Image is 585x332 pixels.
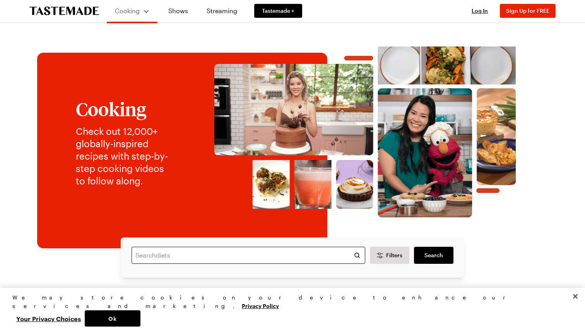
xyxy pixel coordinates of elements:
[464,7,495,15] button: Log In
[567,288,584,305] button: Close
[414,247,453,264] a: filters
[12,293,566,327] div: Privacy
[262,7,294,15] span: Tastemade +
[370,247,409,264] button: Desktop filters
[424,251,443,259] span: Search
[85,310,140,327] button: Ok
[76,99,174,119] h1: Cooking
[115,7,140,14] span: Cooking
[190,46,540,217] img: Explore recipes
[76,125,174,187] p: Check out 12,000+ globally-inspired recipes with step-by-step cooking videos to follow along.
[254,4,302,18] a: Tastemade +
[115,3,150,19] button: Cooking
[12,310,85,327] button: Your Privacy Choices
[386,251,402,259] span: Filters
[506,7,549,14] span: Sign Up for FREE
[500,4,556,18] button: Sign Up for FREE
[29,7,99,15] a: To Tastemade Home Page
[12,293,566,310] div: We may store cookies on your device to enhance our services and marketing.
[472,7,488,14] span: Log In
[242,302,279,309] a: More information about your privacy, opens in a new tab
